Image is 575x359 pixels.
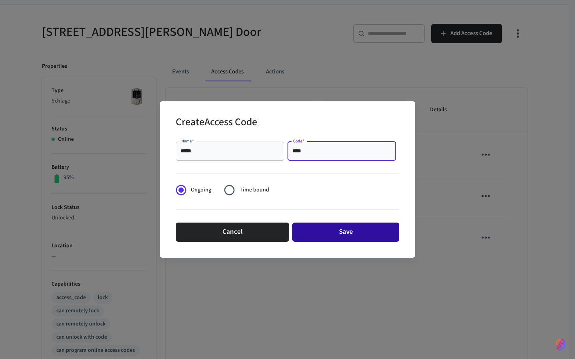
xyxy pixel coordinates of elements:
[176,111,257,135] h2: Create Access Code
[181,138,194,144] label: Name
[176,223,289,242] button: Cancel
[240,186,269,194] span: Time bound
[292,223,399,242] button: Save
[191,186,211,194] span: Ongoing
[556,338,565,351] img: SeamLogoGradient.69752ec5.svg
[293,138,305,144] label: Code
